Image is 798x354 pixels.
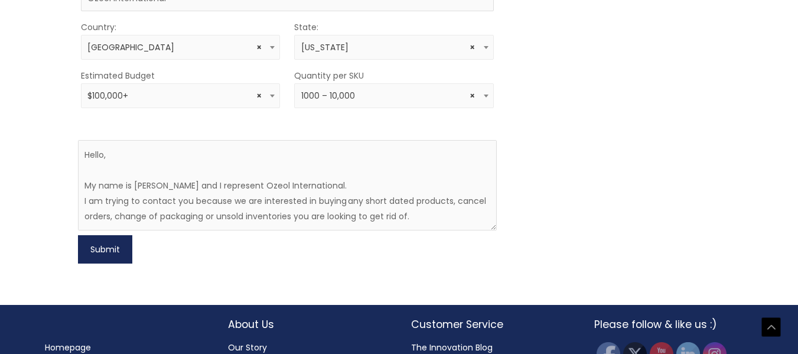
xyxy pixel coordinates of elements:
[81,20,116,35] label: Country:
[81,35,281,60] span: United States
[81,68,155,83] label: Estimated Budget
[87,90,273,102] span: $100,000+
[256,90,262,102] span: Remove all items
[87,42,273,53] span: United States
[294,68,364,83] label: Quantity per SKU
[256,42,262,53] span: Remove all items
[301,42,487,53] span: Illinois
[470,90,475,102] span: Remove all items
[411,342,493,353] a: The Innovation Blog
[81,83,281,108] span: $100,000+
[594,317,754,332] h2: Please follow & like us :)
[294,20,318,35] label: State:
[294,83,494,108] span: 1000 – 10,000
[411,317,571,332] h2: Customer Service
[45,342,91,353] a: Homepage
[228,317,387,332] h2: About Us
[301,90,487,102] span: 1000 – 10,000
[228,342,267,353] a: Our Story
[470,42,475,53] span: Remove all items
[294,35,494,60] span: Illinois
[78,235,132,264] button: Submit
